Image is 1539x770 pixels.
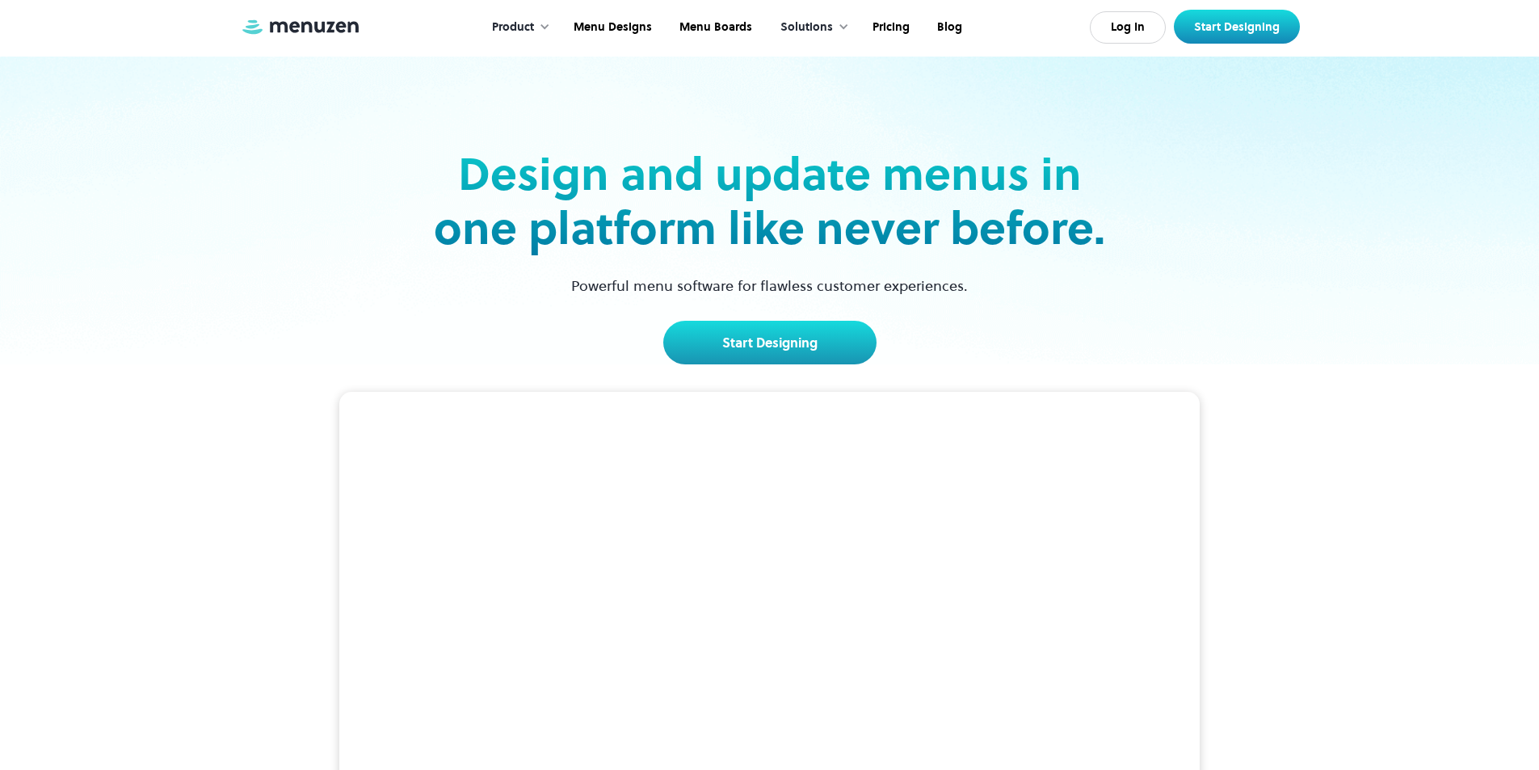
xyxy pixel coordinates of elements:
[664,2,764,53] a: Menu Boards
[922,2,974,53] a: Blog
[857,2,922,53] a: Pricing
[1090,11,1166,44] a: Log In
[429,147,1111,255] h2: Design and update menus in one platform like never before.
[663,321,877,364] a: Start Designing
[551,275,988,297] p: Powerful menu software for flawless customer experiences.
[476,2,558,53] div: Product
[1174,10,1300,44] a: Start Designing
[780,19,833,36] div: Solutions
[492,19,534,36] div: Product
[558,2,664,53] a: Menu Designs
[764,2,857,53] div: Solutions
